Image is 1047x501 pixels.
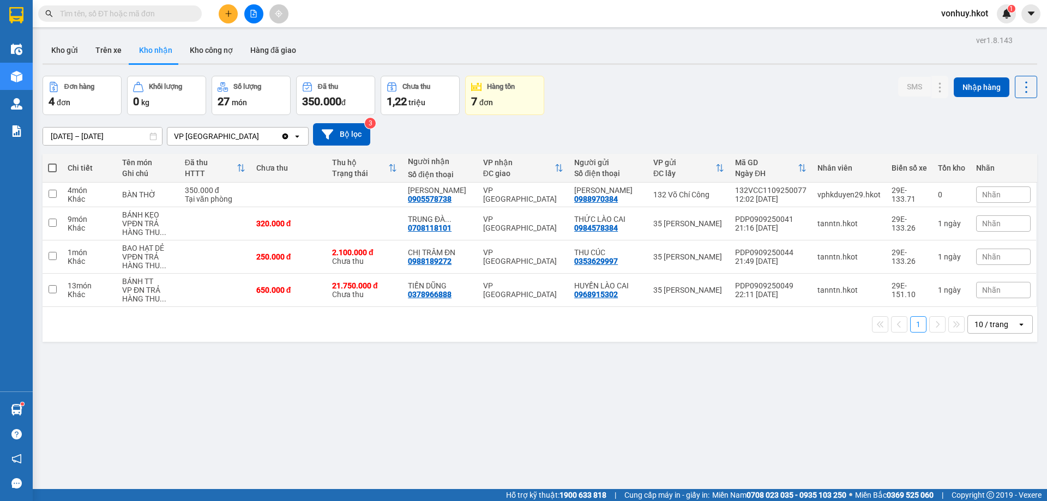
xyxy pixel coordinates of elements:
div: 0988189272 [408,257,452,265]
div: VP gửi [653,158,715,167]
span: ngày [944,286,961,294]
span: Cung cấp máy in - giấy in: [624,489,709,501]
div: THU CÚC [574,248,642,257]
button: Kho công nợ [181,37,242,63]
img: icon-new-feature [1002,9,1012,19]
span: đơn [479,98,493,107]
span: aim [275,10,282,17]
div: 350.000 đ [185,186,245,195]
div: Số điện thoại [408,170,472,179]
div: 1 [938,219,965,228]
span: 4 [49,95,55,108]
span: đơn [57,98,70,107]
div: Nguyễn Hoàng Nam [574,186,642,195]
div: Thu hộ [332,158,388,167]
div: 320.000 đ [256,219,321,228]
span: ⚪️ [849,493,852,497]
div: 0708118101 [408,224,452,232]
img: warehouse-icon [11,44,22,55]
strong: 1900 633 818 [559,491,606,499]
div: vphkduyen29.hkot [817,190,881,199]
input: Tìm tên, số ĐT hoặc mã đơn [60,8,189,20]
div: VPĐN TRẢ HÀNG THU CƯỚC (HÀNG ĐI 7/9) [122,219,174,237]
div: 21.750.000 đ [332,281,397,290]
span: Nhãn [982,190,1001,199]
strong: 0708 023 035 - 0935 103 250 [747,491,846,499]
img: solution-icon [11,125,22,137]
span: triệu [408,98,425,107]
div: 132VCC1109250077 [735,186,807,195]
button: Hàng tồn7đơn [465,76,544,115]
div: Số điện thoại [574,169,642,178]
th: Toggle SortBy [478,154,569,183]
div: 1 [938,286,965,294]
div: 21:49 [DATE] [735,257,807,265]
span: Nhãn [982,219,1001,228]
svg: open [293,132,302,141]
button: 1 [910,316,926,333]
button: Đã thu350.000đ [296,76,375,115]
button: plus [219,4,238,23]
div: CHỊ TRÂM ĐN [408,248,472,257]
input: Select a date range. [43,128,162,145]
div: Tại văn phòng [185,195,245,203]
div: 0353629997 [574,257,618,265]
div: VP [GEOGRAPHIC_DATA] [483,215,563,232]
div: 29E-133.26 [892,215,927,232]
div: 12:02 [DATE] [735,195,807,203]
div: 0988970384 [574,195,618,203]
svg: Clear value [281,132,290,141]
div: 0984578384 [574,224,618,232]
div: PDP0909250049 [735,281,807,290]
div: VP [GEOGRAPHIC_DATA] [483,186,563,203]
div: Nhãn [976,164,1031,172]
div: TRUNG ĐÀ NẴNG [408,215,472,224]
span: món [232,98,247,107]
span: plus [225,10,232,17]
div: Khối lượng [149,83,182,90]
div: 132 Võ Chí Công [653,190,724,199]
button: SMS [898,77,931,96]
div: TIẾN DŨNG [408,281,472,290]
div: 10 / trang [974,319,1008,330]
div: Phạm Anh Tuấn [408,186,472,195]
div: VP [GEOGRAPHIC_DATA] [483,248,563,265]
div: 35 [PERSON_NAME] [653,286,724,294]
span: | [942,489,943,501]
th: Toggle SortBy [648,154,730,183]
span: ngày [944,219,961,228]
div: Hàng tồn [487,83,515,90]
span: 7 [471,95,477,108]
span: Miền Nam [712,489,846,501]
span: 1,22 [387,95,407,108]
button: Kho gửi [43,37,87,63]
div: tanntn.hkot [817,286,881,294]
div: Khác [68,257,111,265]
div: 22:11 [DATE] [735,290,807,299]
div: VP nhận [483,158,555,167]
div: PDP0909250044 [735,248,807,257]
button: file-add [244,4,263,23]
div: Tồn kho [938,164,965,172]
span: ngày [944,252,961,261]
div: 35 [PERSON_NAME] [653,252,724,261]
div: Số lượng [233,83,261,90]
div: BÁNH KẸO [122,210,174,219]
button: Số lượng27món [212,76,291,115]
button: Trên xe [87,37,130,63]
span: notification [11,454,22,464]
span: 350.000 [302,95,341,108]
div: BÁNH TT [122,277,174,286]
span: ... [160,294,166,303]
div: 0 [938,190,965,199]
div: VPĐN TRẢ HÀNG THU COD KH + CƯỚC. COD CK VỀ CHO TÂN VPLC (HÀNG ĐI 7/9) [122,252,174,270]
button: Bộ lọc [313,123,370,146]
span: đ [341,98,346,107]
strong: 0369 525 060 [887,491,934,499]
div: Ngày ĐH [735,169,798,178]
div: HUYỀN LÀO CAI [574,281,642,290]
div: Chưa thu [332,248,397,265]
input: Selected VP Đà Nẵng. [260,131,261,142]
div: ĐC giao [483,169,555,178]
th: Toggle SortBy [730,154,812,183]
